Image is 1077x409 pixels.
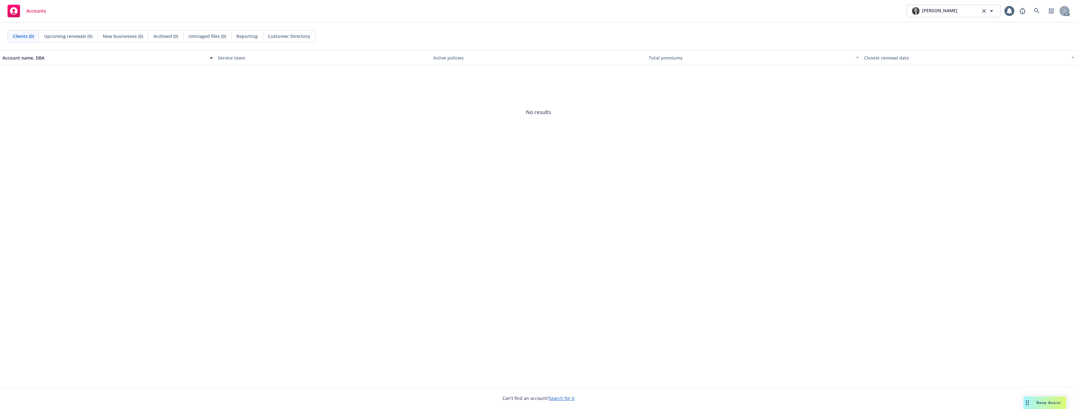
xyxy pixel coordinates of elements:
span: Upcoming renewals (0) [44,33,92,39]
span: Nova Assist [1036,400,1061,405]
div: Account name, DBA [3,55,206,61]
div: Total premiums [649,55,852,61]
span: Reporting [236,33,258,39]
button: Active policies [431,50,646,65]
button: Nova Assist [1023,396,1066,409]
button: photo[PERSON_NAME]clear selection [907,5,1001,17]
div: Service team [218,55,428,61]
span: Archived (0) [153,33,178,39]
span: Can't find an account? [502,395,575,401]
span: [PERSON_NAME] [922,7,957,15]
a: Switch app [1045,5,1058,17]
a: Report a Bug [1016,5,1029,17]
button: Total premiums [646,50,862,65]
button: Closest renewal date [862,50,1077,65]
img: photo [912,7,920,15]
div: Drag to move [1023,396,1031,409]
span: New businesses (0) [103,33,143,39]
a: Search [1031,5,1043,17]
span: Clients (0) [13,33,34,39]
div: Active policies [433,55,644,61]
a: clear selection [980,7,988,15]
div: Closest renewal date [864,55,1068,61]
span: Untriaged files (0) [188,33,226,39]
a: Accounts [5,2,49,20]
span: Accounts [26,8,46,13]
button: Service team [215,50,431,65]
a: Search for it [549,395,575,401]
span: Customer Directory [268,33,310,39]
